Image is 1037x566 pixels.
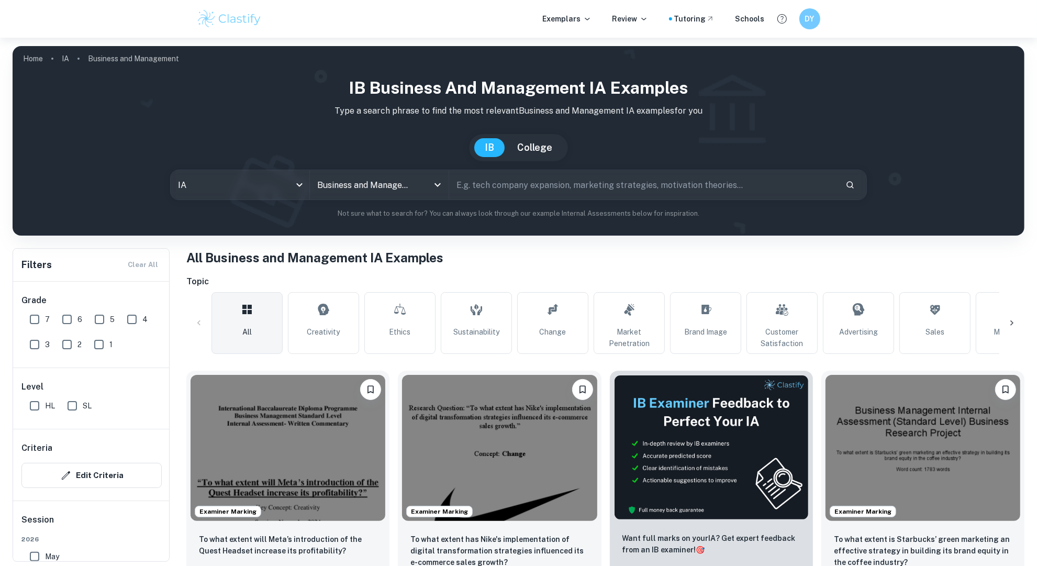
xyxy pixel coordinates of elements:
h1: All Business and Management IA Examples [186,248,1024,267]
img: Business and Management IA example thumbnail: To what extent will Meta’s introduction [191,375,385,521]
p: Type a search phrase to find the most relevant Business and Management IA examples for you [21,105,1016,117]
span: 2026 [21,535,162,544]
a: Home [23,51,43,66]
a: Tutoring [674,13,715,25]
h6: Grade [21,294,162,307]
h1: IB Business and Management IA examples [21,75,1016,101]
span: 7 [45,314,50,325]
button: IB [474,138,505,157]
span: Customer Satisfaction [751,326,813,349]
span: 6 [77,314,82,325]
span: SL [83,400,92,412]
span: Change [540,326,566,338]
input: E.g. tech company expansion, marketing strategies, motivation theories... [449,170,837,199]
h6: DY [804,13,816,25]
button: Search [841,176,859,194]
span: 5 [110,314,115,325]
button: Open [430,177,445,192]
span: HL [45,400,55,412]
div: IA [171,170,309,199]
img: profile cover [13,46,1024,236]
span: 4 [142,314,148,325]
button: Help and Feedback [773,10,791,28]
h6: Level [21,381,162,393]
button: College [507,138,563,157]
span: Marketing [994,326,1029,338]
span: All [242,326,252,338]
button: Bookmark [995,379,1016,400]
span: 1 [109,339,113,350]
span: Examiner Marking [195,507,261,516]
span: May [45,551,59,562]
p: Exemplars [543,13,592,25]
button: Bookmark [360,379,381,400]
button: Edit Criteria [21,463,162,488]
h6: Criteria [21,442,52,454]
span: Creativity [307,326,340,338]
span: 3 [45,339,50,350]
span: Brand Image [684,326,727,338]
span: Advertising [839,326,878,338]
p: Review [612,13,648,25]
p: To what extent will Meta’s introduction of the Quest Headset increase its profitability? [199,534,377,557]
button: DY [799,8,820,29]
span: Sustainability [453,326,499,338]
span: Sales [926,326,944,338]
span: 🎯 [696,546,705,554]
img: Business and Management IA example thumbnail: To what extent has Nike's implementation [402,375,597,521]
span: Market Penetration [598,326,660,349]
h6: Filters [21,258,52,272]
a: Schools [735,13,765,25]
span: Examiner Marking [407,507,472,516]
span: Examiner Marking [830,507,896,516]
a: IA [62,51,69,66]
p: Not sure what to search for? You can always look through our example Internal Assessments below f... [21,208,1016,219]
img: Thumbnail [614,375,809,520]
img: Business and Management IA example thumbnail: To what extent is Starbucks’ green marke [826,375,1020,521]
p: Business and Management [88,53,179,64]
h6: Topic [186,275,1024,288]
button: Bookmark [572,379,593,400]
span: 2 [77,339,82,350]
p: Want full marks on your IA ? Get expert feedback from an IB examiner! [622,532,800,556]
span: Ethics [389,326,411,338]
img: Clastify logo [196,8,263,29]
h6: Session [21,514,162,535]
